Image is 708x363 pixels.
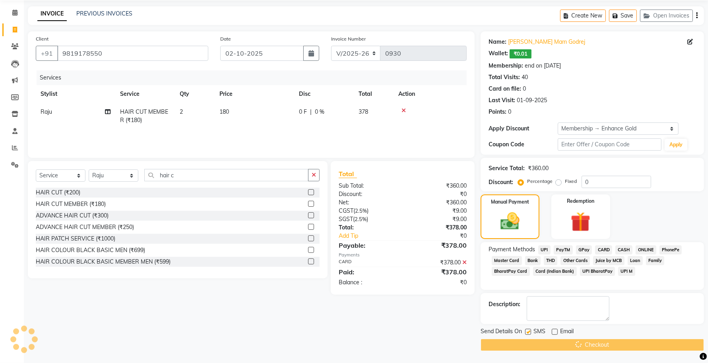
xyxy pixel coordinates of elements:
[576,245,592,254] span: GPay
[636,245,656,254] span: ONLINE
[533,267,577,276] span: Card (Indian Bank)
[489,73,520,82] div: Total Visits:
[37,70,473,85] div: Services
[489,140,558,149] div: Coupon Code
[299,108,307,116] span: 0 F
[561,256,590,265] span: Other Cards
[120,108,168,124] span: HAIR CUT MEMBER (₹180)
[609,10,637,22] button: Save
[489,62,523,70] div: Membership:
[36,235,115,243] div: HAIR PATCH SERVICE (₹1000)
[403,198,473,207] div: ₹360.00
[508,38,585,46] a: [PERSON_NAME] Mam Godrej
[489,124,558,133] div: Apply Discount
[144,169,308,181] input: Search or Scan
[115,85,175,103] th: Service
[495,210,526,232] img: _cash.svg
[525,62,561,70] div: end on [DATE]
[76,10,132,17] a: PREVIOUS INVOICES
[354,85,394,103] th: Total
[310,108,312,116] span: |
[489,164,525,173] div: Service Total:
[333,182,403,190] div: Sub Total:
[560,10,606,22] button: Create New
[57,46,208,61] input: Search by Name/Mobile/Email/Code
[339,170,357,178] span: Total
[510,49,531,58] span: ₹0.01
[525,256,541,265] span: Bank
[646,256,665,265] span: Family
[333,190,403,198] div: Discount:
[580,267,615,276] span: UPI BharatPay
[315,108,324,116] span: 0 %
[528,164,549,173] div: ₹360.00
[355,208,367,214] span: 2.5%
[37,7,67,21] a: INVOICE
[554,245,573,254] span: PayTM
[544,256,558,265] span: THD
[36,188,80,197] div: HAIR CUT (₹200)
[403,182,473,190] div: ₹360.00
[36,35,48,43] label: Client
[403,258,473,267] div: ₹378.00
[36,85,115,103] th: Stylist
[403,241,473,250] div: ₹378.00
[508,108,511,116] div: 0
[333,258,403,267] div: CARD
[333,215,403,223] div: ( )
[359,108,368,115] span: 378
[331,35,366,43] label: Invoice Number
[394,85,467,103] th: Action
[523,85,526,93] div: 0
[339,207,353,214] span: CGST
[628,256,643,265] span: Loan
[403,278,473,287] div: ₹0
[615,245,632,254] span: CASH
[414,232,473,240] div: ₹0
[36,223,134,231] div: ADVANCE HAIR CUT MEMBER (₹250)
[403,190,473,198] div: ₹0
[333,198,403,207] div: Net:
[339,215,353,223] span: SGST
[219,108,229,115] span: 180
[564,210,597,234] img: _gift.svg
[333,223,403,232] div: Total:
[595,245,612,254] span: CARD
[403,267,473,277] div: ₹378.00
[517,96,547,105] div: 01-09-2025
[403,207,473,215] div: ₹9.00
[538,245,551,254] span: UPI
[36,200,106,208] div: HAIR CUT MEMBER (₹180)
[640,10,693,22] button: Open Invoices
[492,256,522,265] span: Master Card
[333,241,403,250] div: Payable:
[333,278,403,287] div: Balance :
[481,327,522,337] span: Send Details On
[593,256,625,265] span: Juice by MCB
[355,216,367,222] span: 2.5%
[489,108,506,116] div: Points:
[489,85,521,93] div: Card on file:
[403,223,473,232] div: ₹378.00
[403,215,473,223] div: ₹9.00
[489,49,508,58] div: Wallet:
[333,232,414,240] a: Add Tip
[215,85,294,103] th: Price
[333,267,403,277] div: Paid:
[339,252,467,258] div: Payments
[558,138,661,151] input: Enter Offer / Coupon Code
[665,139,687,151] button: Apply
[560,327,574,337] span: Email
[527,178,553,185] label: Percentage
[491,198,529,206] label: Manual Payment
[489,178,513,186] div: Discount:
[660,245,682,254] span: PhonePe
[180,108,183,115] span: 2
[294,85,354,103] th: Disc
[489,96,515,105] div: Last Visit:
[533,327,545,337] span: SMS
[36,212,109,220] div: ADVANCE HAIR CUT (₹300)
[220,35,231,43] label: Date
[618,267,635,276] span: UPI M
[489,38,506,46] div: Name:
